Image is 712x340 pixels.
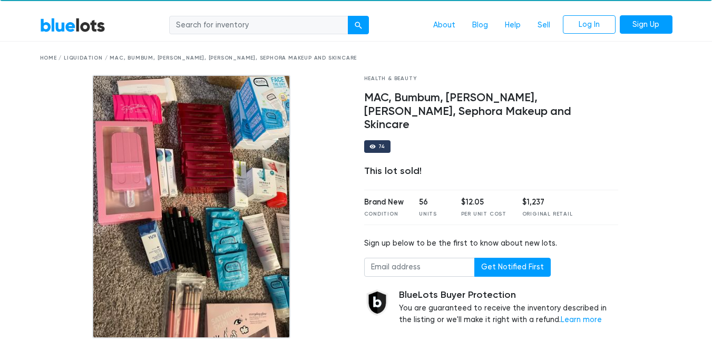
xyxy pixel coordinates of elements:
button: Get Notified First [474,258,551,277]
div: $1,237 [522,197,573,208]
a: Log In [563,15,616,34]
div: 74 [378,144,386,149]
a: Sign Up [620,15,672,34]
div: Health & Beauty [364,75,619,83]
div: 56 [419,197,445,208]
div: This lot sold! [364,166,619,177]
input: Search for inventory [169,16,348,35]
img: buyer_protection_shield-3b65640a83011c7d3ede35a8e5a80bfdfaa6a97447f0071c1475b91a4b0b3d01.png [364,289,391,316]
a: About [425,15,464,35]
div: Per Unit Cost [461,210,506,218]
a: BlueLots [40,17,105,33]
div: Sign up below to be the first to know about new lots. [364,238,619,249]
div: $12.05 [461,197,506,208]
a: Sell [529,15,559,35]
div: Condition [364,210,404,218]
div: Brand New [364,197,404,208]
h4: MAC, Bumbum, [PERSON_NAME], [PERSON_NAME], Sephora Makeup and Skincare [364,91,619,132]
div: Units [419,210,445,218]
img: 8b8da5e5-4dcc-4aae-a4d8-b5c19295d5f1-1608671424.jpg [92,75,290,338]
h5: BlueLots Buyer Protection [399,289,619,301]
input: Email address [364,258,475,277]
div: Original Retail [522,210,573,218]
div: Home / Liquidation / MAC, Bumbum, [PERSON_NAME], [PERSON_NAME], Sephora Makeup and Skincare [40,54,672,62]
a: Help [496,15,529,35]
a: Blog [464,15,496,35]
a: Learn more [561,315,602,324]
div: You are guaranteed to receive the inventory described in the listing or we'll make it right with ... [399,289,619,326]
